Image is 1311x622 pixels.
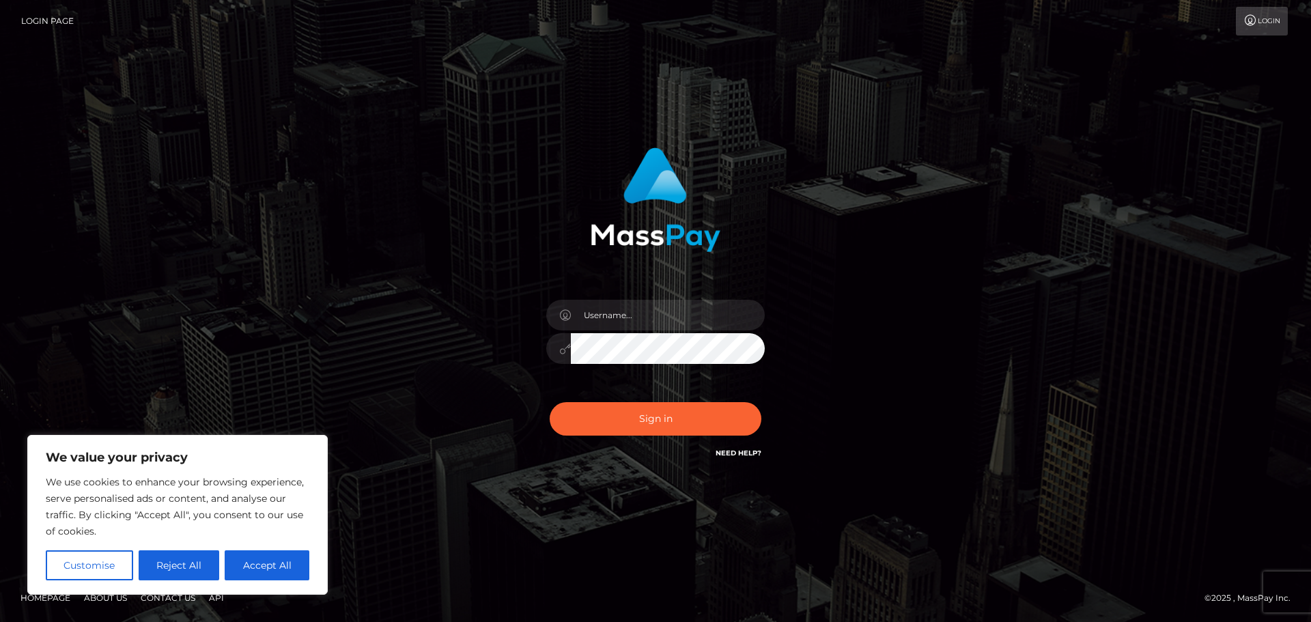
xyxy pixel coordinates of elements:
[79,587,132,608] a: About Us
[27,435,328,595] div: We value your privacy
[591,147,720,252] img: MassPay Login
[46,449,309,466] p: We value your privacy
[139,550,220,580] button: Reject All
[550,402,761,436] button: Sign in
[15,587,76,608] a: Homepage
[1236,7,1288,36] a: Login
[716,449,761,457] a: Need Help?
[203,587,229,608] a: API
[571,300,765,330] input: Username...
[1204,591,1301,606] div: © 2025 , MassPay Inc.
[46,550,133,580] button: Customise
[135,587,201,608] a: Contact Us
[21,7,74,36] a: Login Page
[46,474,309,539] p: We use cookies to enhance your browsing experience, serve personalised ads or content, and analys...
[225,550,309,580] button: Accept All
